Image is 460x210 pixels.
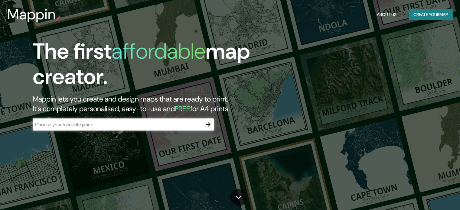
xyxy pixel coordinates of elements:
h5: FREE [175,104,190,113]
input: Choose your favourite place [33,121,202,128]
h2: Mappin lets you create and design maps that are ready to print. It's completely personalised, eas... [33,94,263,114]
h1: affordable [112,37,206,65]
img: mappin-pin [56,16,61,21]
button: About Us [374,9,399,20]
h3: Mappin [7,6,56,23]
button: Create yourmap [409,9,453,20]
h1: The first map creator. [33,39,263,94]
